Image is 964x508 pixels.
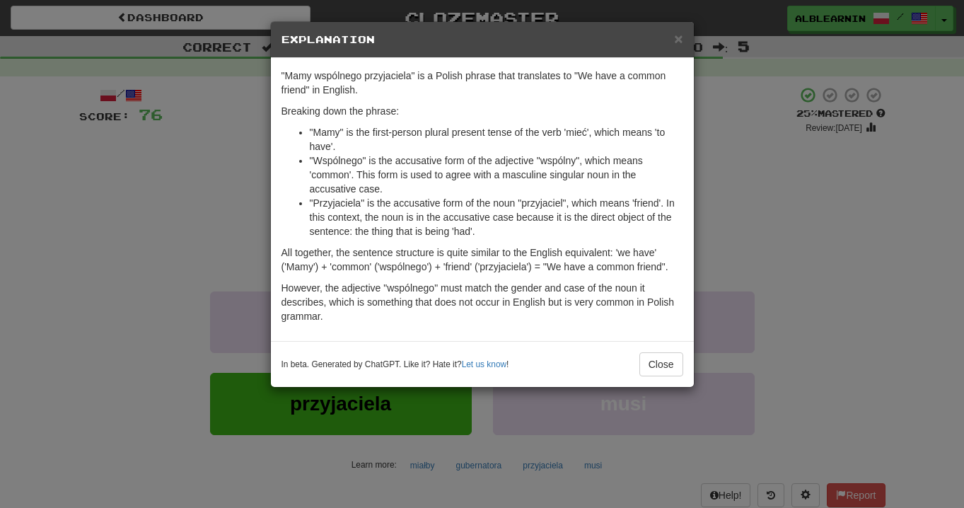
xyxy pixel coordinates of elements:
[281,281,683,323] p: However, the adjective "wspólnego" must match the gender and case of the noun it describes, which...
[674,31,683,46] button: Close
[281,33,683,47] h5: Explanation
[462,359,506,369] a: Let us know
[281,104,683,118] p: Breaking down the phrase:
[674,30,683,47] span: ×
[310,125,683,154] li: "Mamy" is the first-person plural present tense of the verb 'mieć', which means 'to have'.
[310,196,683,238] li: "Przyjaciela" is the accusative form of the noun "przyjaciel", which means 'friend'. In this cont...
[639,352,683,376] button: Close
[281,69,683,97] p: "Mamy wspólnego przyjaciela" is a Polish phrase that translates to "We have a common friend" in E...
[281,359,509,371] small: In beta. Generated by ChatGPT. Like it? Hate it? !
[281,246,683,274] p: All together, the sentence structure is quite similar to the English equivalent: 'we have' ('Mamy...
[310,154,683,196] li: "Wspólnego" is the accusative form of the adjective "wspólny", which means 'common'. This form is...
